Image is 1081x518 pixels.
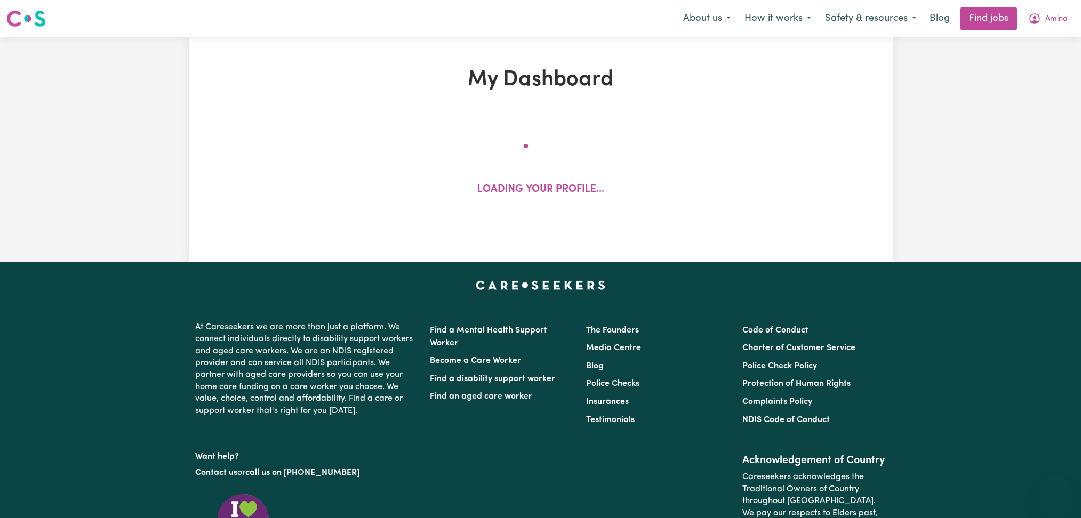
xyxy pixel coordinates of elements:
a: The Founders [586,326,639,335]
button: My Account [1021,7,1075,30]
a: Protection of Human Rights [742,379,851,388]
a: Charter of Customer Service [742,344,855,352]
button: How it works [738,7,818,30]
a: Testimonials [586,416,635,424]
p: or [195,463,417,483]
a: Contact us [195,468,237,477]
h2: Acknowledgement of Country [742,454,886,467]
p: At Careseekers we are more than just a platform. We connect individuals directly to disability su... [195,317,417,421]
a: Find a disability support worker [430,375,555,383]
a: Insurances [586,398,629,406]
a: Code of Conduct [742,326,808,335]
a: Careseekers logo [6,6,46,31]
a: call us on [PHONE_NUMBER] [245,468,359,477]
a: Blog [586,362,604,370]
a: Find an aged care worker [430,392,532,401]
h1: My Dashboard [313,67,769,93]
a: Media Centre [586,344,641,352]
a: NDIS Code of Conduct [742,416,830,424]
a: Become a Care Worker [430,357,521,365]
p: Loading your profile... [477,182,604,198]
a: Police Checks [586,379,639,388]
a: Careseekers home page [476,281,605,289]
a: Find jobs [960,7,1017,30]
a: Complaints Policy [742,398,812,406]
a: Find a Mental Health Support Worker [430,326,547,347]
img: Careseekers logo [6,9,46,28]
span: Amina [1045,13,1068,25]
a: Police Check Policy [742,362,817,370]
a: Blog [923,7,956,30]
button: About us [676,7,738,30]
button: Safety & resources [818,7,923,30]
p: Want help? [195,447,417,463]
iframe: Button to launch messaging window [1038,475,1072,509]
